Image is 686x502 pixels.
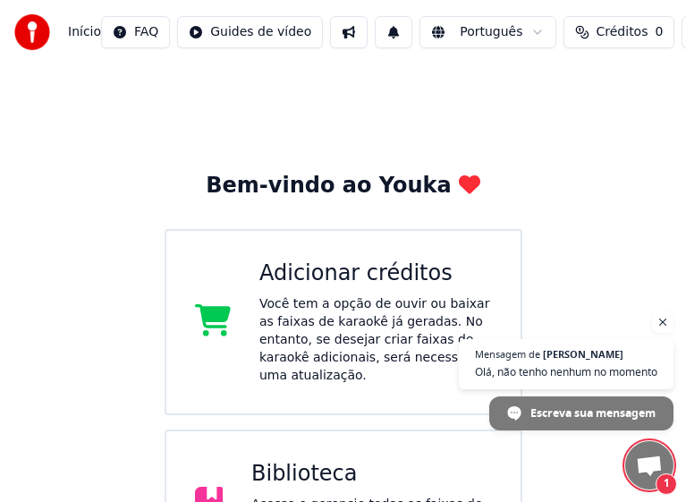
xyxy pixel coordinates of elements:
span: 0 [655,23,663,41]
div: Bem-vindo ao Youka [206,172,479,200]
span: 1 [656,473,677,495]
span: Mensagem de [475,349,540,359]
span: Créditos [597,23,648,41]
div: Adicionar créditos [259,260,492,288]
img: youka [14,14,50,50]
button: Créditos0 [563,16,675,48]
span: [PERSON_NAME] [543,349,623,359]
a: Bate-papo aberto [625,441,673,489]
div: Você tem a opção de ouvir ou baixar as faixas de karaokê já geradas. No entanto, se desejar criar... [259,295,492,385]
span: Início [68,23,101,41]
span: Escreva sua mensagem [530,397,656,429]
nav: breadcrumb [68,23,101,41]
span: Olá, não tenho nenhum no momento [475,363,657,380]
button: Guides de vídeo [177,16,323,48]
button: FAQ [101,16,170,48]
div: Biblioteca [251,460,492,489]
